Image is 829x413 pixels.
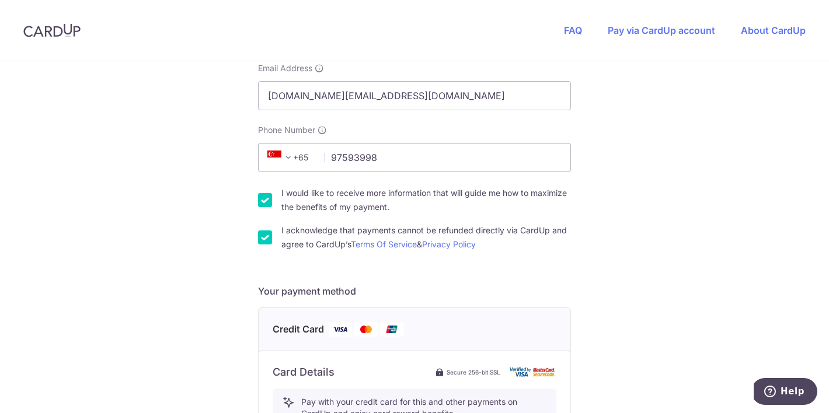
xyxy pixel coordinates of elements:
a: Terms Of Service [351,239,417,249]
a: FAQ [564,24,582,36]
span: Credit Card [273,322,324,337]
span: Phone Number [258,124,315,136]
a: Pay via CardUp account [608,24,715,36]
img: Visa [329,322,352,337]
img: card secure [510,367,556,377]
img: Union Pay [380,322,403,337]
input: Email address [258,81,571,110]
iframe: Opens a widget where you can find more information [754,378,817,407]
label: I acknowledge that payments cannot be refunded directly via CardUp and agree to CardUp’s & [281,223,571,251]
a: Privacy Policy [422,239,476,249]
span: +65 [267,150,295,164]
span: +65 [264,150,316,164]
label: I would like to receive more information that will guide me how to maximize the benefits of my pa... [281,186,571,214]
span: Email Address [258,62,312,74]
h6: Card Details [273,365,335,379]
a: About CardUp [741,24,806,36]
img: Mastercard [354,322,378,337]
span: Secure 256-bit SSL [447,367,500,377]
img: CardUp [23,23,81,37]
h5: Your payment method [258,284,571,298]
